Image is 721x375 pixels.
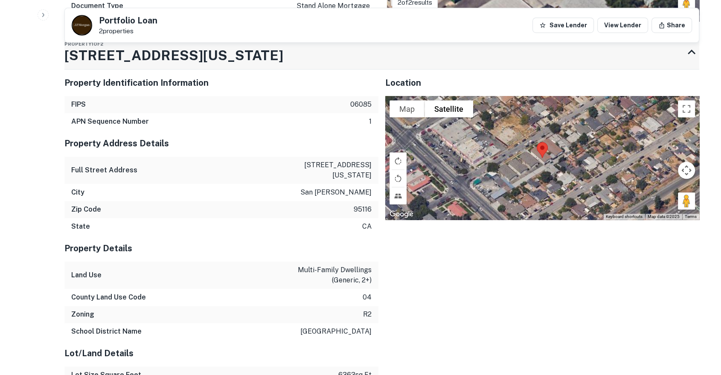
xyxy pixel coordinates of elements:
p: 1 [369,116,372,127]
h6: Document Type [71,1,123,11]
p: multi-family dwellings (generic, 2+) [295,265,372,285]
h3: [STREET_ADDRESS][US_STATE] [64,45,283,66]
button: Save Lender [532,17,594,33]
img: Google [387,209,416,220]
h6: Full Street Address [71,165,137,175]
h6: City [71,187,84,198]
span: Map data ©2025 [648,214,680,219]
p: san [PERSON_NAME] [300,187,372,198]
a: Open this area in Google Maps (opens a new window) [387,209,416,220]
h6: Zoning [71,309,94,320]
iframe: Chat Widget [678,307,721,348]
button: Keyboard shortcuts [606,214,643,220]
span: Property 1 of 2 [64,41,103,47]
button: Show street map [390,100,424,117]
h6: Land Use [71,270,102,280]
h6: School District Name [71,326,142,337]
button: Show satellite imagery [424,100,473,117]
h5: Portfolio Loan [99,16,157,25]
h6: State [71,221,90,232]
p: [STREET_ADDRESS][US_STATE] [295,160,372,180]
h5: Location [385,76,699,89]
h6: APN Sequence Number [71,116,149,127]
button: Drag Pegman onto the map to open Street View [678,192,695,209]
h6: County Land Use Code [71,292,146,302]
button: Toggle fullscreen view [678,100,695,117]
button: Rotate map counterclockwise [390,170,407,187]
h6: FIPS [71,99,86,110]
h5: Property Identification Information [64,76,378,89]
button: Tilt map [390,187,407,204]
button: Rotate map clockwise [390,152,407,169]
p: 2 properties [99,27,157,35]
button: Map camera controls [678,162,695,179]
h5: Property Details [64,242,378,255]
p: 95116 [354,204,372,215]
h5: Lot/Land Details [64,347,378,360]
p: [GEOGRAPHIC_DATA] [300,326,372,337]
a: Terms (opens in new tab) [685,214,697,219]
p: ca [362,221,372,232]
button: Share [651,17,692,33]
p: 06085 [350,99,372,110]
p: 04 [363,292,372,302]
h6: Zip Code [71,204,101,215]
h5: Property Address Details [64,137,378,150]
a: View Lender [597,17,648,33]
p: r2 [363,309,372,320]
div: Property1of2[STREET_ADDRESS][US_STATE] [64,35,699,69]
p: stand alone mortgage [297,1,370,11]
